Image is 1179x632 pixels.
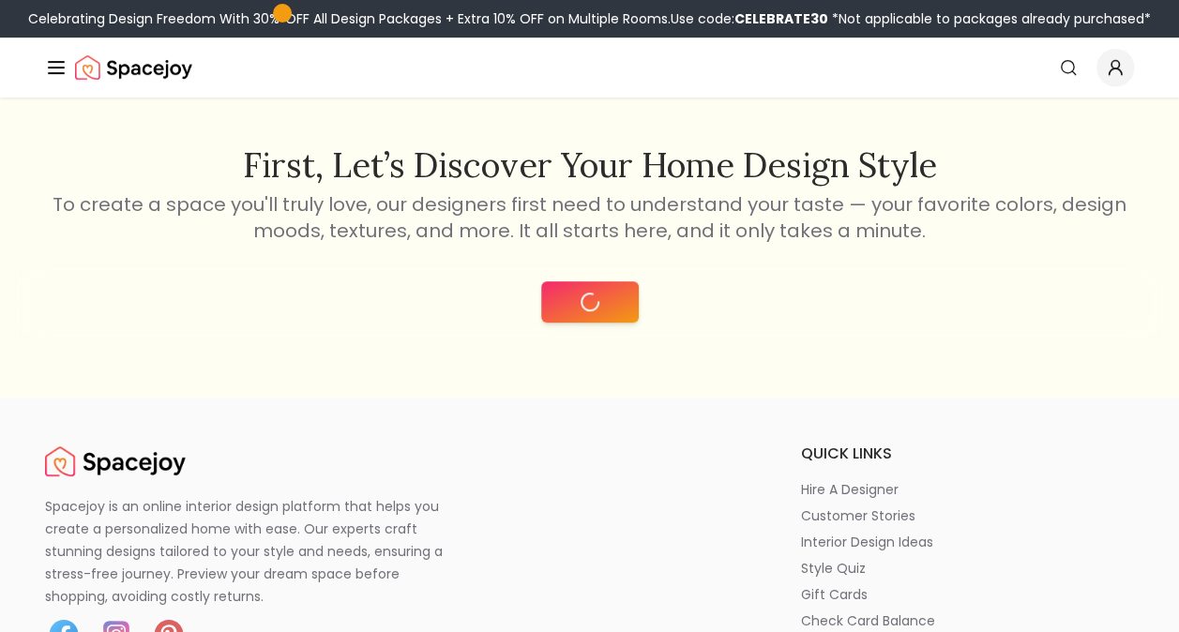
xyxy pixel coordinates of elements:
[801,443,1134,465] h6: quick links
[801,611,935,630] p: check card balance
[801,559,866,578] p: style quiz
[801,480,899,499] p: hire a designer
[801,585,868,604] p: gift cards
[50,146,1130,184] h2: First, let’s discover your home design style
[45,38,1134,98] nav: Global
[671,9,828,28] span: Use code:
[50,191,1130,244] p: To create a space you'll truly love, our designers first need to understand your taste — your fav...
[801,559,1134,578] a: style quiz
[801,506,915,525] p: customer stories
[801,533,933,551] p: interior design ideas
[28,9,1151,28] div: Celebrating Design Freedom With 30% OFF All Design Packages + Extra 10% OFF on Multiple Rooms.
[828,9,1151,28] span: *Not applicable to packages already purchased*
[45,495,465,608] p: Spacejoy is an online interior design platform that helps you create a personalized home with eas...
[75,49,192,86] img: Spacejoy Logo
[801,506,1134,525] a: customer stories
[801,480,1134,499] a: hire a designer
[734,9,828,28] b: CELEBRATE30
[75,49,192,86] a: Spacejoy
[45,443,186,480] a: Spacejoy
[801,585,1134,604] a: gift cards
[801,611,1134,630] a: check card balance
[45,443,186,480] img: Spacejoy Logo
[801,533,1134,551] a: interior design ideas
